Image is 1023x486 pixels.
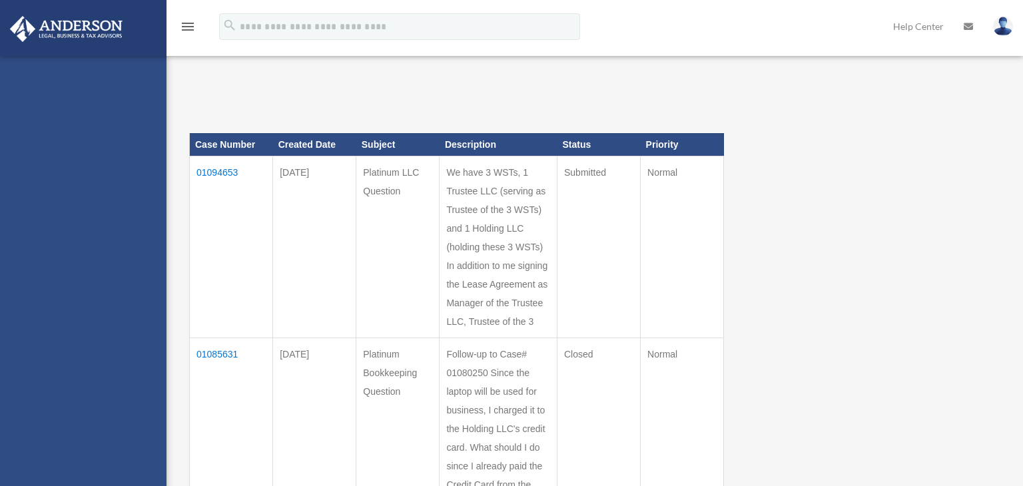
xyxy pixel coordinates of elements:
i: search [222,18,237,33]
td: Platinum LLC Question [356,156,440,338]
td: We have 3 WSTs, 1 Trustee LLC (serving as Trustee of the 3 WSTs) and 1 Holding LLC (holding these... [440,156,557,338]
th: Priority [641,133,724,156]
img: Anderson Advisors Platinum Portal [6,16,127,42]
th: Created Date [273,133,356,156]
th: Case Number [190,133,273,156]
th: Description [440,133,557,156]
td: Submitted [557,156,640,338]
td: [DATE] [273,156,356,338]
td: Normal [641,156,724,338]
i: menu [180,19,196,35]
th: Status [557,133,640,156]
td: 01094653 [190,156,273,338]
a: menu [180,23,196,35]
th: Subject [356,133,440,156]
img: User Pic [993,17,1013,36]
